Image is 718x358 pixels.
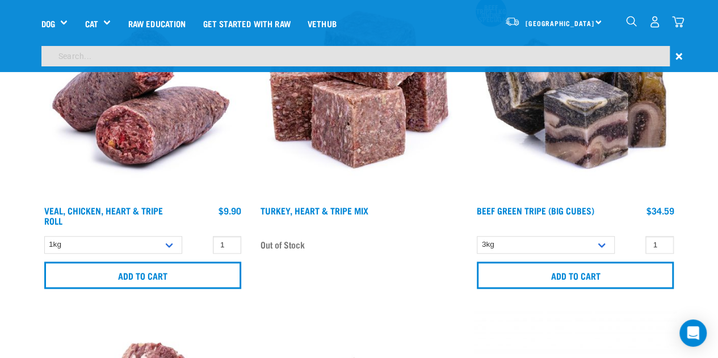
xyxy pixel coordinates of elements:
[675,46,683,66] span: ×
[526,21,594,25] span: [GEOGRAPHIC_DATA]
[672,16,684,28] img: home-icon@2x.png
[44,208,163,223] a: Veal, Chicken, Heart & Tripe Roll
[645,236,674,254] input: 1
[477,262,674,289] input: Add to cart
[219,205,241,216] div: $9.90
[299,1,345,46] a: Vethub
[649,16,661,28] img: user.png
[41,46,670,66] input: Search...
[646,205,674,216] div: $34.59
[119,1,194,46] a: Raw Education
[44,262,241,289] input: Add to cart
[41,17,55,30] a: Dog
[679,319,707,347] div: Open Intercom Messenger
[195,1,299,46] a: Get started with Raw
[213,236,241,254] input: 1
[477,208,594,213] a: Beef Green Tripe (Big Cubes)
[85,17,98,30] a: Cat
[505,16,520,27] img: van-moving.png
[626,16,637,27] img: home-icon-1@2x.png
[261,236,305,253] span: Out of Stock
[261,208,368,213] a: Turkey, Heart & Tripe Mix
